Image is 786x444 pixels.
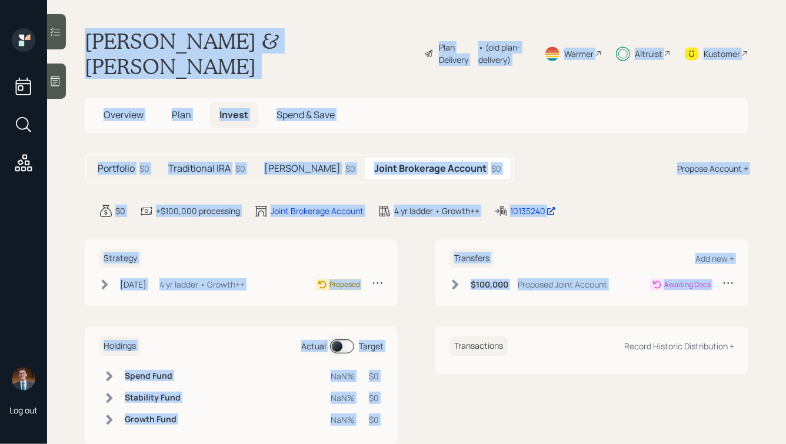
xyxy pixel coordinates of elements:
div: +$100,000 processing [156,205,240,217]
div: Warmer [564,48,594,60]
div: $0 [369,392,379,404]
h6: Strategy [99,249,142,268]
div: Proposed Joint Account [518,278,607,291]
div: $0 [369,370,379,382]
h6: $100,000 [471,280,508,290]
div: Propose Account + [677,162,748,175]
div: • (old plan-delivery) [478,41,530,66]
div: NaN% [331,370,355,382]
h5: Traditional IRA [168,163,231,174]
h5: Joint Brokerage Account [374,163,487,174]
div: Awaiting Docs [664,279,711,290]
span: Spend & Save [277,108,335,121]
div: $0 [491,162,501,175]
div: Record Historic Distribution + [624,340,734,352]
div: Kustomer [704,48,740,60]
h6: Transactions [449,336,508,356]
h5: [PERSON_NAME] [264,163,341,174]
div: $0 [115,205,125,217]
span: Overview [104,108,144,121]
div: [DATE] [120,278,146,291]
div: Altruist [635,48,662,60]
div: Add new + [695,253,734,264]
h6: Transfers [449,249,494,268]
div: Proposed [329,279,360,290]
div: NaN% [331,392,355,404]
div: $0 [369,413,379,426]
div: $0 [235,162,245,175]
h5: Portfolio [98,163,135,174]
div: Log out [9,405,38,416]
div: Plan Delivery [439,41,472,66]
h6: Holdings [99,336,141,356]
h6: Stability Fund [125,393,181,403]
div: $0 [345,162,355,175]
div: 4 yr ladder • Growth++ [159,278,245,291]
div: 10135240 [510,205,556,217]
img: hunter_neumayer.jpg [12,367,35,390]
div: NaN% [331,413,355,426]
div: Joint Brokerage Account [271,205,364,217]
div: $0 [139,162,149,175]
h6: Growth Fund [125,415,181,425]
div: Target [359,340,384,352]
span: Plan [172,108,191,121]
div: 4 yr ladder • Growth++ [394,205,479,217]
h1: [PERSON_NAME] & [PERSON_NAME] [85,28,415,79]
h6: Spend Fund [125,371,181,381]
div: Actual [301,340,326,352]
span: Invest [219,108,248,121]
